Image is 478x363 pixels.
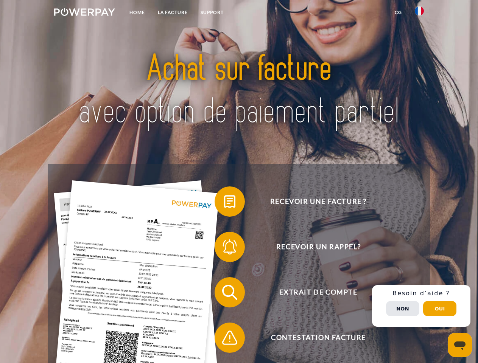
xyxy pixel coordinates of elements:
img: logo-powerpay-white.svg [54,8,115,16]
div: Schnellhilfe [372,285,470,327]
button: Recevoir une facture ? [215,186,411,217]
img: qb_bill.svg [220,192,239,211]
button: Contestation Facture [215,323,411,353]
img: qb_warning.svg [220,328,239,347]
span: Extrait de compte [226,277,411,307]
span: Recevoir un rappel? [226,232,411,262]
iframe: Bouton de lancement de la fenêtre de messagerie [448,333,472,357]
button: Extrait de compte [215,277,411,307]
a: Support [194,6,230,19]
span: Contestation Facture [226,323,411,353]
button: Recevoir un rappel? [215,232,411,262]
button: Oui [423,301,456,316]
span: Recevoir une facture ? [226,186,411,217]
a: CG [388,6,408,19]
a: Home [123,6,151,19]
img: title-powerpay_fr.svg [72,36,406,145]
button: Non [386,301,419,316]
img: fr [415,6,424,16]
a: LA FACTURE [151,6,194,19]
img: qb_search.svg [220,283,239,302]
h3: Besoin d’aide ? [377,290,466,297]
img: qb_bell.svg [220,237,239,256]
